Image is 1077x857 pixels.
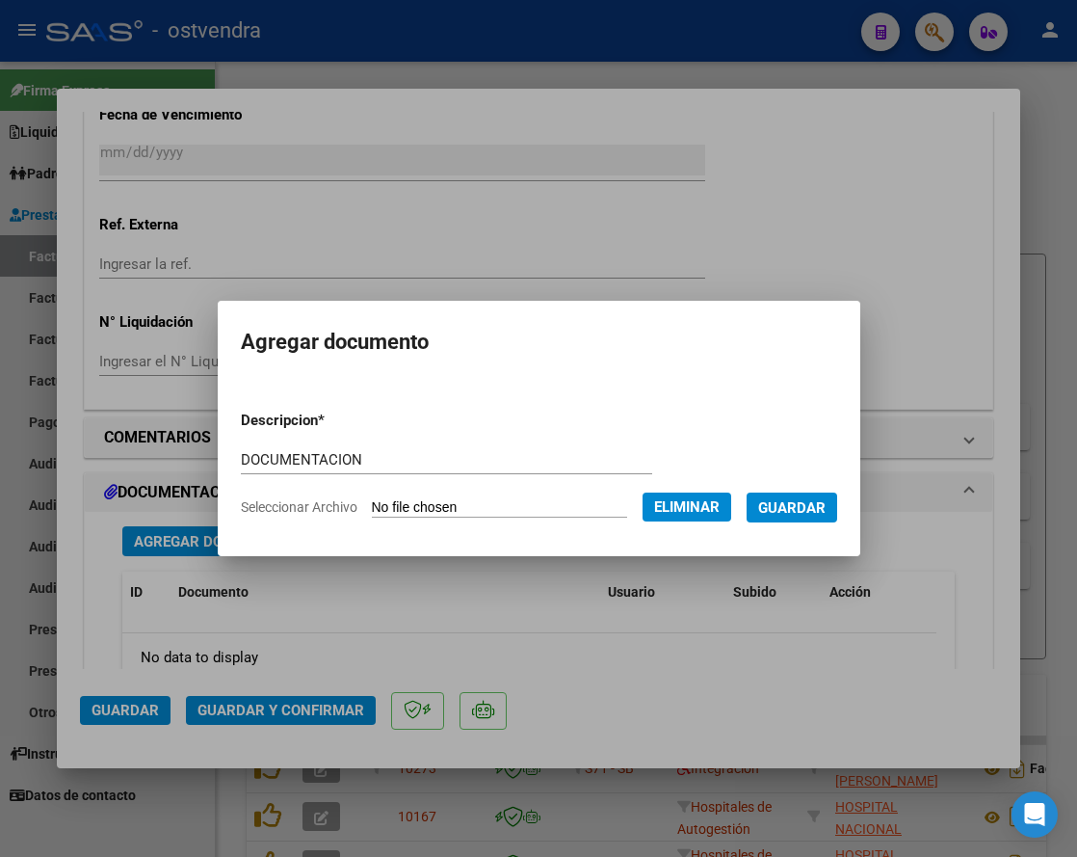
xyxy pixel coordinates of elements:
span: Guardar [758,499,826,517]
div: Open Intercom Messenger [1011,791,1058,838]
button: Guardar [747,493,837,522]
span: Seleccionar Archivo [241,499,357,515]
h2: Agregar documento [241,324,837,361]
span: Eliminar [654,498,720,516]
button: Eliminar [643,493,731,522]
p: Descripcion [241,410,420,432]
